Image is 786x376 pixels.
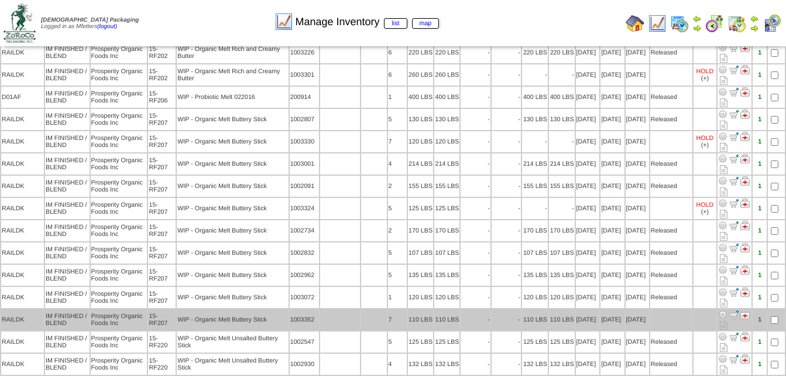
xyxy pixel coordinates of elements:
td: 15-RF207 [148,176,176,197]
img: Move [729,265,739,275]
td: 6 [388,42,407,63]
td: - [461,131,490,152]
i: Note [720,187,727,196]
td: IM FINISHED / BLEND [45,176,89,197]
td: IM FINISHED / BLEND [45,109,89,130]
img: home.gif [626,14,644,33]
td: 170 LBS [549,220,575,241]
td: - [492,265,521,286]
i: Note [720,276,727,285]
td: - [461,242,490,264]
td: 6 [388,64,407,86]
td: RAILDK [1,242,44,264]
img: Adjust [718,243,727,252]
td: 214 LBS [549,153,575,175]
td: [DATE] [626,220,649,241]
td: 15-RF206 [148,87,176,108]
img: Adjust [718,221,727,230]
td: 15-RF202 [148,64,176,86]
img: Adjust [718,288,727,297]
td: 107 LBS [434,242,459,264]
td: IM FINISHED / BLEND [45,42,89,63]
td: [DATE] [600,220,624,241]
td: [DATE] [626,287,649,308]
td: [DATE] [576,176,600,197]
img: Adjust [718,176,727,186]
td: [DATE] [600,153,624,175]
div: 1 [753,138,766,145]
td: - [492,42,521,63]
td: [DATE] [576,265,600,286]
img: Adjust [718,65,727,74]
td: - [549,64,575,86]
td: 170 LBS [522,220,548,241]
td: WIP - Organic Melt Buttery Stick [177,287,288,308]
td: 214 LBS [434,153,459,175]
td: 1002807 [290,109,320,130]
td: - [492,131,521,152]
td: RAILDK [1,287,44,308]
td: Released [650,42,692,63]
td: 400 LBS [522,87,548,108]
div: 1 [753,294,766,301]
td: 214 LBS [522,153,548,175]
td: - [461,220,490,241]
td: Prosperity Organic Foods Inc [91,87,147,108]
td: 15-RF207 [148,131,176,152]
img: Manage Hold [740,332,750,341]
td: 120 LBS [549,287,575,308]
td: 15-RF207 [148,198,176,219]
i: Note [720,254,727,263]
td: 130 LBS [522,109,548,130]
td: Released [650,287,692,308]
td: [DATE] [600,198,624,219]
td: [DATE] [626,42,649,63]
td: Released [650,176,692,197]
td: RAILDK [1,109,44,130]
td: WIP - Organic Melt Buttery Stick [177,153,288,175]
td: [DATE] [600,287,624,308]
td: [DATE] [600,109,624,130]
td: - [461,87,490,108]
img: Move [729,288,739,297]
td: 120 LBS [408,287,433,308]
img: arrowright.gif [692,23,702,33]
td: 110 LBS [434,309,459,330]
td: 170 LBS [434,220,459,241]
td: 400 LBS [408,87,433,108]
div: 1 [753,49,766,56]
div: 1 [753,116,766,123]
td: Prosperity Organic Foods Inc [91,242,147,264]
td: - [492,220,521,241]
td: Released [650,153,692,175]
td: Released [650,109,692,130]
td: - [461,287,490,308]
td: 155 LBS [408,176,433,197]
a: list [384,18,407,29]
span: Manage Inventory [295,16,439,28]
td: 155 LBS [522,176,548,197]
td: 5 [388,109,407,130]
td: 15-RF202 [148,42,176,63]
img: Move [729,332,739,341]
td: Prosperity Organic Foods Inc [91,198,147,219]
td: [DATE] [576,87,600,108]
i: Note [720,143,727,152]
div: 1 [753,160,766,168]
td: IM FINISHED / BLEND [45,265,89,286]
td: - [461,198,490,219]
td: 5 [388,198,407,219]
td: [DATE] [600,242,624,264]
td: 110 LBS [408,309,433,330]
img: calendarinout.gif [727,14,746,33]
img: Manage Hold [740,87,750,97]
td: - [522,198,548,219]
td: 15-RF207 [148,265,176,286]
td: 155 LBS [434,176,459,197]
td: 130 LBS [549,109,575,130]
td: 130 LBS [434,109,459,130]
td: [DATE] [626,242,649,264]
td: [DATE] [600,131,624,152]
span: Logged in as Mfetters [41,17,139,30]
img: Move [729,65,739,74]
